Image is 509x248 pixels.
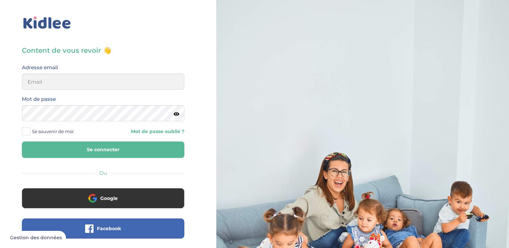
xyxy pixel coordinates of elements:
span: Facebook [97,225,121,232]
button: Gestion des données [6,231,66,245]
button: Google [22,188,184,208]
a: Mot de passe oublié ? [108,128,184,135]
a: Facebook [22,230,184,236]
button: Facebook [22,218,184,239]
input: Email [22,74,184,90]
span: Google [100,195,118,202]
label: Mot de passe [22,95,56,104]
h3: Content de vous revoir 👋 [22,46,184,55]
label: Adresse email [22,63,58,72]
img: google.png [88,194,97,202]
span: Gestion des données [10,235,62,241]
span: Ou [99,170,107,176]
img: facebook.png [85,224,94,233]
span: Se souvenir de moi [32,127,74,136]
a: Google [22,200,184,206]
button: Se connecter [22,141,184,158]
img: logo_kidlee_bleu [22,15,72,31]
